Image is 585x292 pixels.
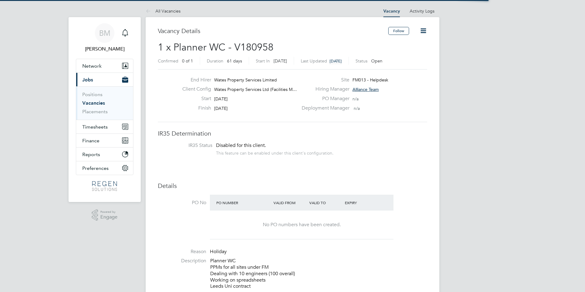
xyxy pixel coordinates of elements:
span: Alliance Team [352,87,379,92]
button: Jobs [76,73,133,86]
label: Reason [158,249,206,255]
button: Preferences [76,161,133,175]
button: Finance [76,134,133,147]
label: Last Updated [301,58,327,64]
a: Vacancies [82,100,105,106]
span: Wates Property Services Limited [214,77,277,83]
label: Finish [177,105,211,111]
a: Go to home page [76,181,133,191]
button: Follow [388,27,409,35]
div: PO Number [215,197,272,208]
button: Timesheets [76,120,133,133]
a: Powered byEngage [92,209,118,221]
div: No PO numbers have been created. [216,222,387,228]
a: Vacancy [383,9,400,14]
label: Duration [207,58,223,64]
span: Powered by [100,209,117,215]
label: Deployment Manager [298,105,349,111]
span: Jobs [82,77,93,83]
span: Wates Property Services Ltd (Facilities M… [214,87,297,92]
span: [DATE] [214,106,228,111]
span: BM [99,29,110,37]
a: BM[PERSON_NAME] [76,23,133,53]
span: Disabled for this client. [216,142,266,148]
a: Positions [82,92,102,97]
span: Finance [82,138,99,144]
span: FM013 - Helpdesk [352,77,388,83]
span: Holiday [210,249,227,255]
label: Status [356,58,367,64]
h3: IR35 Determination [158,129,427,137]
a: All Vacancies [146,8,181,14]
label: Start In [256,58,270,64]
label: Start [177,95,211,102]
label: PO Manager [298,95,349,102]
div: Expiry [343,197,379,208]
span: [DATE] [330,58,342,64]
label: Description [158,258,206,264]
span: 61 days [227,58,242,64]
label: PO No [158,200,206,206]
a: Activity Logs [410,8,434,14]
a: Placements [82,109,108,114]
label: Site [298,77,349,83]
span: Network [82,63,102,69]
span: Timesheets [82,124,108,130]
nav: Main navigation [69,17,141,202]
h3: Details [158,182,427,190]
button: Reports [76,148,133,161]
label: Hiring Manager [298,86,349,92]
span: n/a [352,96,359,102]
span: Preferences [82,165,109,171]
span: Reports [82,152,100,157]
span: [DATE] [214,96,228,102]
span: 0 of 1 [182,58,193,64]
label: Confirmed [158,58,178,64]
span: Open [371,58,382,64]
label: Client Config [177,86,211,92]
p: Planner WC PPMs for all sites under FM Dealing with 10 engineers (100 overall) Working on spreads... [210,258,427,290]
div: Valid From [272,197,308,208]
div: Jobs [76,86,133,120]
span: 1 x Planner WC - V180958 [158,41,274,53]
label: IR35 Status [164,142,212,149]
span: Billy Mcnamara [76,45,133,53]
label: End Hirer [177,77,211,83]
div: This feature can be enabled under this client's configuration. [216,149,333,156]
div: Valid To [308,197,344,208]
img: regensolutions-logo-retina.png [92,181,117,191]
span: n/a [354,106,360,111]
h3: Vacancy Details [158,27,388,35]
span: [DATE] [274,58,287,64]
button: Network [76,59,133,73]
span: Engage [100,215,117,220]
